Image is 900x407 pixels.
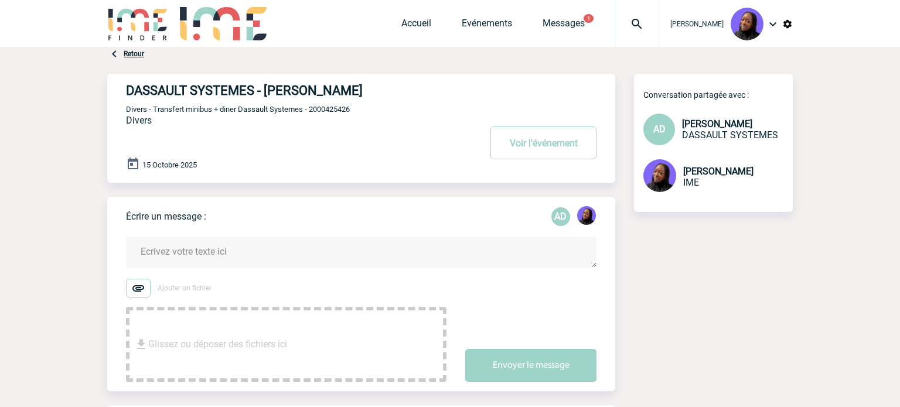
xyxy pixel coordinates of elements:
span: Divers [126,115,152,126]
span: IME [683,177,699,188]
p: Conversation partagée avec : [643,90,793,100]
span: Glissez ou déposer des fichiers ici [148,315,287,374]
a: Evénements [462,18,512,34]
button: Voir l'événement [490,126,596,159]
span: [PERSON_NAME] [670,20,724,28]
img: 131349-0.png [643,159,676,192]
span: Ajouter un fichier [158,284,212,292]
span: AD [653,124,666,135]
p: AD [551,207,570,226]
a: Retour [124,50,144,58]
button: Envoyer le message [465,349,596,382]
img: file_download.svg [134,337,148,351]
p: Écrire un message : [126,211,206,222]
img: 131349-0.png [731,8,763,40]
span: Divers - Transfert minibus + diner Dassault Systemes - 2000425426 [126,105,350,114]
span: [PERSON_NAME] [682,118,752,129]
span: [PERSON_NAME] [683,166,754,177]
img: IME-Finder [107,7,168,40]
button: 1 [584,14,594,23]
div: Tabaski THIAM [577,206,596,227]
h4: DASSAULT SYSTEMES - [PERSON_NAME] [126,83,445,98]
a: Accueil [401,18,431,34]
a: Messages [543,18,585,34]
div: Anne-Catherine DELECROIX [551,207,570,226]
span: 15 Octobre 2025 [142,160,197,169]
span: DASSAULT SYSTEMES [682,129,778,141]
img: 131349-0.png [577,206,596,225]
